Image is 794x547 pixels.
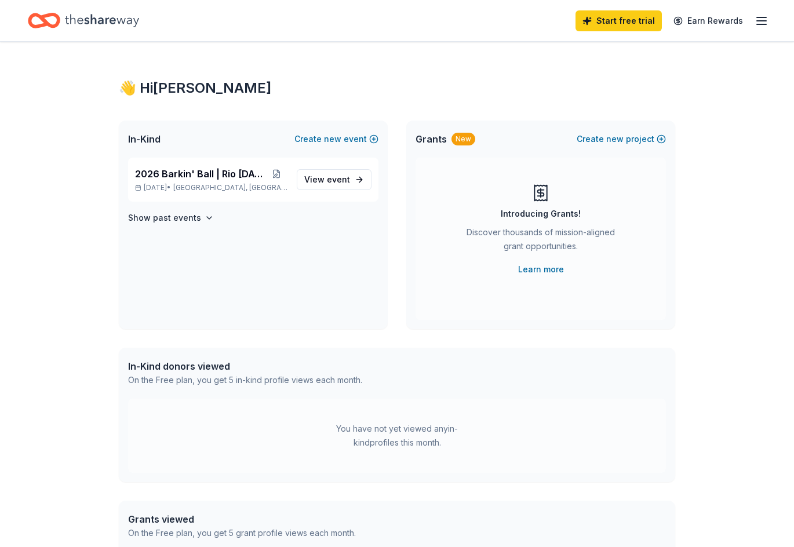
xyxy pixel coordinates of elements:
span: 2026 Barkin' Ball | Rio [DATE] [135,167,265,181]
a: View event [297,169,371,190]
span: event [327,174,350,184]
a: Learn more [518,262,564,276]
a: Home [28,7,139,34]
span: View [304,173,350,187]
span: Grants [416,132,447,146]
span: new [606,132,624,146]
a: Start free trial [576,10,662,31]
div: Discover thousands of mission-aligned grant opportunities. [462,225,620,258]
span: [GEOGRAPHIC_DATA], [GEOGRAPHIC_DATA] [173,183,287,192]
div: 👋 Hi [PERSON_NAME] [119,79,675,97]
div: In-Kind donors viewed [128,359,362,373]
div: New [451,133,475,145]
div: You have not yet viewed any in-kind profiles this month. [325,422,469,450]
span: In-Kind [128,132,161,146]
button: Createnewevent [294,132,378,146]
a: Earn Rewards [666,10,750,31]
button: Createnewproject [577,132,666,146]
div: Grants viewed [128,512,356,526]
div: On the Free plan, you get 5 in-kind profile views each month. [128,373,362,387]
div: On the Free plan, you get 5 grant profile views each month. [128,526,356,540]
button: Show past events [128,211,214,225]
div: Introducing Grants! [501,207,581,221]
h4: Show past events [128,211,201,225]
p: [DATE] • [135,183,287,192]
span: new [324,132,341,146]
